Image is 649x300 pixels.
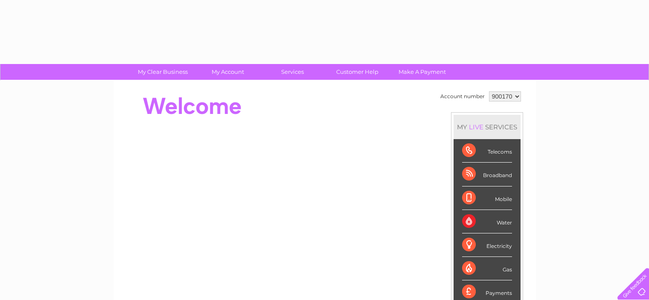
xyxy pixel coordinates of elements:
[462,233,512,257] div: Electricity
[454,115,521,139] div: MY SERVICES
[322,64,393,80] a: Customer Help
[192,64,263,80] a: My Account
[462,139,512,163] div: Telecoms
[467,123,485,131] div: LIVE
[128,64,198,80] a: My Clear Business
[462,257,512,280] div: Gas
[438,89,487,104] td: Account number
[462,210,512,233] div: Water
[462,186,512,210] div: Mobile
[387,64,457,80] a: Make A Payment
[462,163,512,186] div: Broadband
[257,64,328,80] a: Services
